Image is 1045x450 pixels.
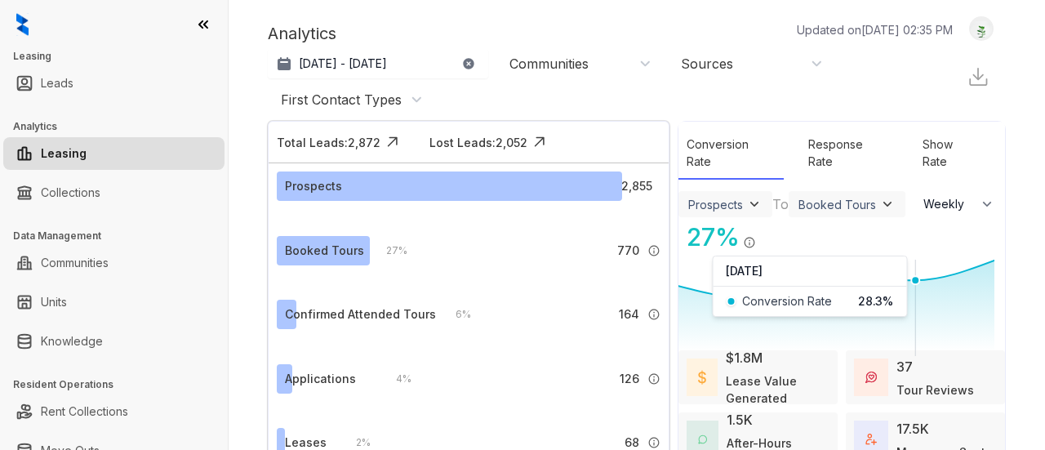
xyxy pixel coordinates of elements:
[41,286,67,319] a: Units
[13,229,228,243] h3: Data Management
[285,177,342,195] div: Prospects
[678,219,740,256] div: 27 %
[3,176,225,209] li: Collections
[678,127,784,180] div: Conversion Rate
[879,196,896,212] img: ViewFilterArrow
[800,127,898,180] div: Response Rate
[41,137,87,170] a: Leasing
[619,305,639,323] span: 164
[621,177,652,195] span: 2,855
[698,370,707,385] img: LeaseValue
[16,13,29,36] img: logo
[865,372,877,383] img: TourReviews
[285,242,364,260] div: Booked Tours
[281,91,402,109] div: First Contact Types
[797,21,953,38] p: Updated on [DATE] 02:35 PM
[285,370,356,388] div: Applications
[726,348,763,368] div: $1.8M
[41,247,109,279] a: Communities
[3,286,225,319] li: Units
[429,134,527,151] div: Lost Leads: 2,052
[285,305,436,323] div: Confirmed Attended Tours
[41,176,100,209] a: Collections
[3,67,225,100] li: Leads
[41,395,128,428] a: Rent Collections
[681,55,733,73] div: Sources
[268,21,336,46] p: Analytics
[647,436,660,449] img: Info
[896,419,929,439] div: 17.5K
[620,370,639,388] span: 126
[647,372,660,385] img: Info
[3,325,225,358] li: Knowledge
[268,49,488,78] button: [DATE] - [DATE]
[727,410,753,430] div: 1.5K
[3,247,225,279] li: Communities
[3,395,225,428] li: Rent Collections
[726,372,829,407] div: Lease Value Generated
[923,196,973,212] span: Weekly
[743,236,756,249] img: Info
[277,134,380,151] div: Total Leads: 2,872
[380,130,405,154] img: Click Icon
[756,221,780,246] img: Click Icon
[370,242,407,260] div: 27 %
[13,377,228,392] h3: Resident Operations
[914,189,1005,219] button: Weekly
[647,244,660,257] img: Info
[798,198,876,212] div: Booked Tours
[698,434,707,444] img: AfterHoursConversations
[967,65,989,88] img: Download
[527,130,552,154] img: Click Icon
[896,357,913,376] div: 37
[509,55,589,73] div: Communities
[746,196,763,212] img: ViewFilterArrow
[865,434,877,445] img: TotalFum
[439,305,471,323] div: 6 %
[617,242,639,260] span: 770
[772,194,789,214] div: To
[380,370,411,388] div: 4 %
[41,325,103,358] a: Knowledge
[896,381,974,399] div: Tour Reviews
[13,119,228,134] h3: Analytics
[41,67,73,100] a: Leads
[299,56,387,72] p: [DATE] - [DATE]
[3,137,225,170] li: Leasing
[647,308,660,321] img: Info
[914,127,989,180] div: Show Rate
[688,198,743,212] div: Prospects
[970,20,993,38] img: UserAvatar
[13,49,228,64] h3: Leasing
